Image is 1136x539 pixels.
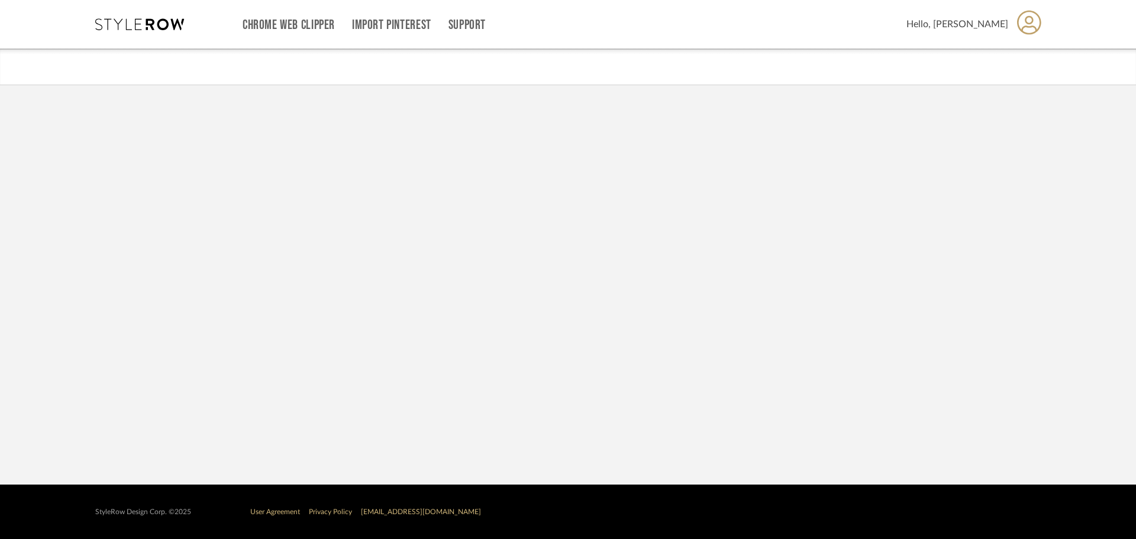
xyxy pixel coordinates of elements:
span: Hello, [PERSON_NAME] [906,17,1008,31]
a: Import Pinterest [352,20,431,30]
a: Chrome Web Clipper [243,20,335,30]
a: User Agreement [250,508,300,515]
a: Privacy Policy [309,508,352,515]
a: [EMAIL_ADDRESS][DOMAIN_NAME] [361,508,481,515]
a: Support [448,20,486,30]
div: StyleRow Design Corp. ©2025 [95,508,191,517]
